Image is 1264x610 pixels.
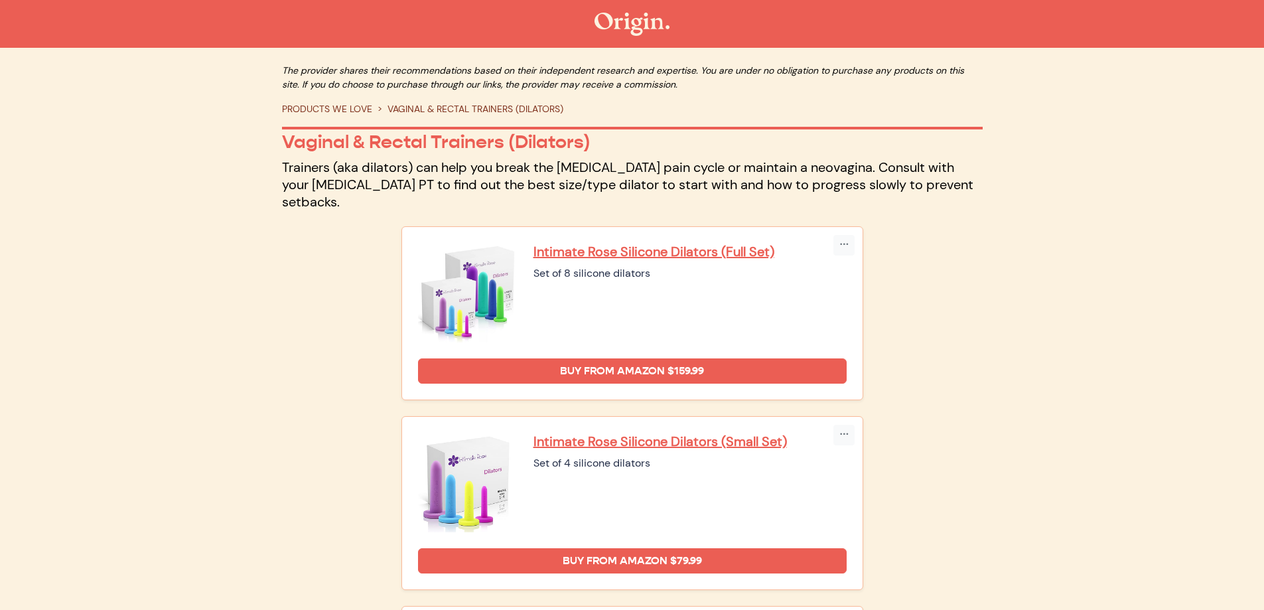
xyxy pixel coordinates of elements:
[372,102,563,116] li: VAGINAL & RECTAL TRAINERS (DILATORS)
[282,103,372,115] a: PRODUCTS WE LOVE
[533,433,847,450] a: Intimate Rose Silicone Dilators (Small Set)
[418,358,847,384] a: Buy from Amazon $159.99
[418,243,518,343] img: Intimate Rose Silicone Dilators (Full Set)
[282,159,983,210] p: Trainers (aka dilators) can help you break the [MEDICAL_DATA] pain cycle or maintain a neovagina....
[533,455,847,471] div: Set of 4 silicone dilators
[418,433,518,532] img: Intimate Rose Silicone Dilators (Small Set)
[418,548,847,573] a: Buy from Amazon $79.99
[595,13,669,36] img: The Origin Shop
[533,243,847,260] a: Intimate Rose Silicone Dilators (Full Set)
[533,266,847,281] div: Set of 8 silicone dilators
[282,131,983,153] p: Vaginal & Rectal Trainers (Dilators)
[282,64,983,92] p: The provider shares their recommendations based on their independent research and expertise. You ...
